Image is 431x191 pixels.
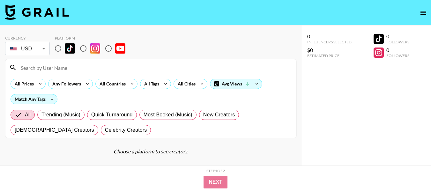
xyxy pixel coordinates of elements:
div: All Cities [174,79,197,89]
div: $0 [307,47,352,53]
img: TikTok [65,43,75,54]
button: open drawer [417,6,430,19]
div: Currency [5,36,50,40]
span: [DEMOGRAPHIC_DATA] Creators [15,126,94,134]
div: Avg Views [210,79,262,89]
input: Search by User Name [17,62,293,73]
div: Choose a platform to see creators. [5,148,297,155]
div: Step 1 of 2 [206,168,225,173]
img: YouTube [115,43,125,54]
button: Next [204,176,227,188]
span: Quick Turnaround [91,111,133,119]
span: New Creators [203,111,235,119]
img: Grail Talent [5,4,69,20]
div: USD [6,43,48,54]
div: 0 [386,33,409,40]
div: 0 [307,33,352,40]
div: All Prices [11,79,35,89]
span: Trending (Music) [41,111,80,119]
div: Influencers Selected [307,40,352,44]
div: 0 [386,47,409,53]
div: Platform [55,36,130,40]
div: Estimated Price [307,53,352,58]
div: Any Followers [48,79,82,89]
div: Followers [386,40,409,44]
div: Followers [386,53,409,58]
span: Most Booked (Music) [144,111,192,119]
div: All Tags [140,79,160,89]
span: Celebrity Creators [105,126,147,134]
iframe: Drift Widget Chat Controller [399,159,423,183]
img: Instagram [90,43,100,54]
div: Match Any Tags [11,94,57,104]
span: All [25,111,31,119]
div: All Countries [96,79,127,89]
